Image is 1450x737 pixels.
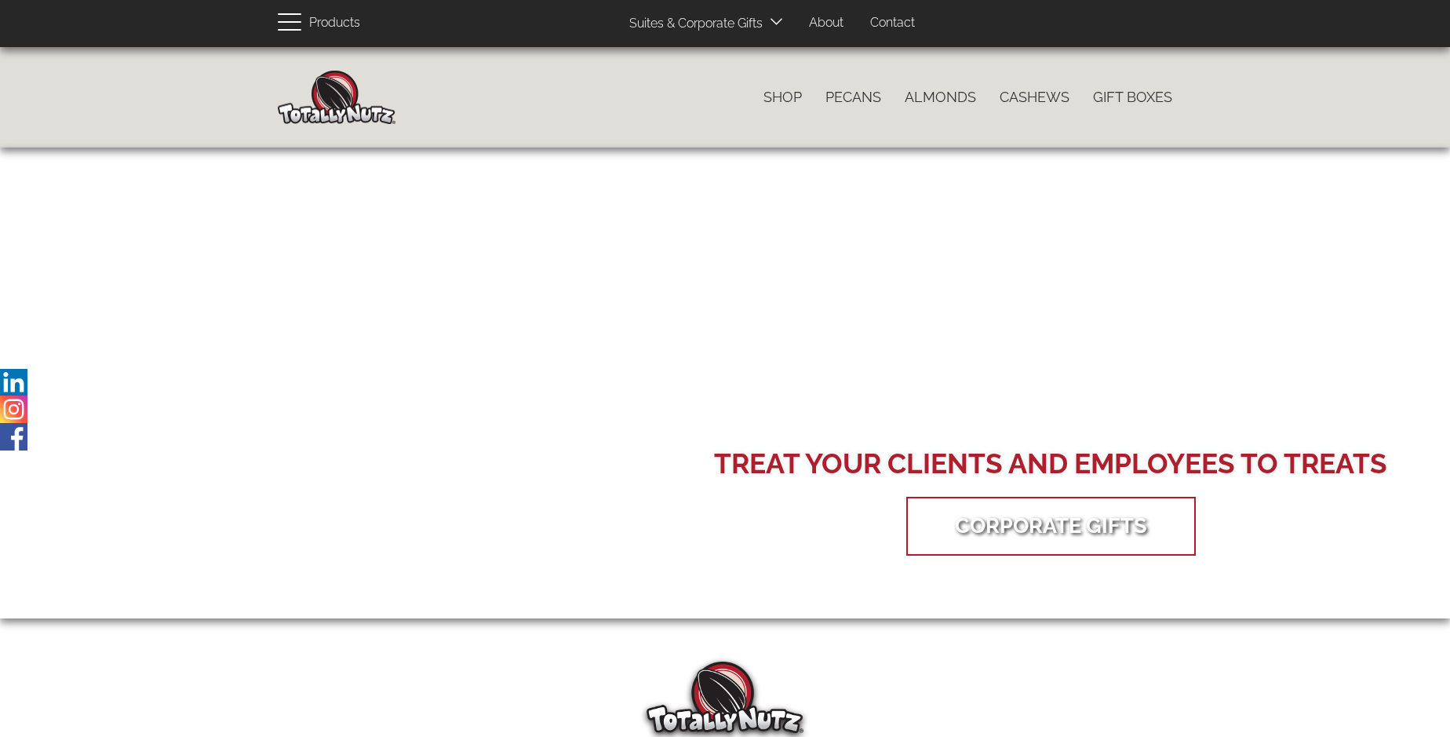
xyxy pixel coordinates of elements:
[814,81,893,114] a: Pecans
[893,81,988,114] a: Almonds
[752,81,814,114] a: Shop
[988,81,1081,114] a: Cashews
[858,8,927,38] a: Contact
[278,71,395,124] img: Home
[1081,81,1184,114] a: Gift Boxes
[797,8,855,38] a: About
[618,9,767,39] a: Suites & Corporate Gifts
[647,662,803,733] img: Totally Nutz Logo
[714,444,1387,483] div: Treat your Clients and Employees to Treats
[309,12,360,35] span: Products
[931,501,1171,550] a: Corporate Gifts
